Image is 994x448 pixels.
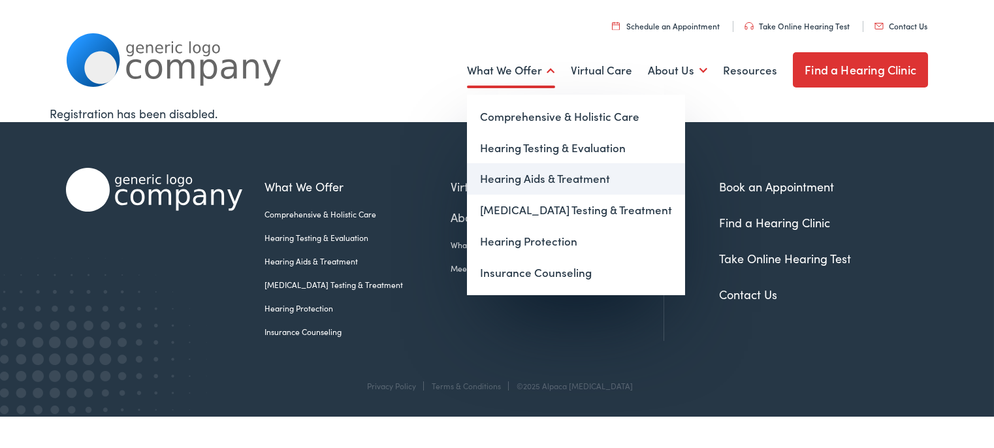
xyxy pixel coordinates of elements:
[265,232,451,244] a: Hearing Testing & Evaluation
[467,195,685,226] a: [MEDICAL_DATA] Testing & Treatment
[432,380,502,391] a: Terms & Conditions
[719,214,830,231] a: Find a Hearing Clinic
[745,22,754,30] img: utility icon
[723,46,777,95] a: Resources
[467,226,685,257] a: Hearing Protection
[451,178,562,195] a: Virtual Care
[368,380,417,391] a: Privacy Policy
[719,178,834,195] a: Book an Appointment
[265,208,451,220] a: Comprehensive & Holistic Care
[467,133,685,164] a: Hearing Testing & Evaluation
[451,239,562,251] a: What We Believe
[467,163,685,195] a: Hearing Aids & Treatment
[612,22,620,30] img: utility icon
[265,302,451,314] a: Hearing Protection
[511,381,633,391] div: ©2025 Alpaca [MEDICAL_DATA]
[451,208,562,226] a: About Us
[66,168,242,212] img: Alpaca Audiology
[612,20,720,31] a: Schedule an Appointment
[719,286,777,302] a: Contact Us
[719,250,851,266] a: Take Online Hearing Test
[793,52,928,88] a: Find a Hearing Clinic
[451,263,562,274] a: Meet the Team
[265,178,451,195] a: What We Offer
[265,279,451,291] a: [MEDICAL_DATA] Testing & Treatment
[265,326,451,338] a: Insurance Counseling
[874,23,884,29] img: utility icon
[648,46,707,95] a: About Us
[467,101,685,133] a: Comprehensive & Holistic Care
[265,255,451,267] a: Hearing Aids & Treatment
[571,46,632,95] a: Virtual Care
[745,20,850,31] a: Take Online Hearing Test
[50,104,944,122] div: Registration has been disabled.
[467,257,685,289] a: Insurance Counseling
[874,20,927,31] a: Contact Us
[467,46,555,95] a: What We Offer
